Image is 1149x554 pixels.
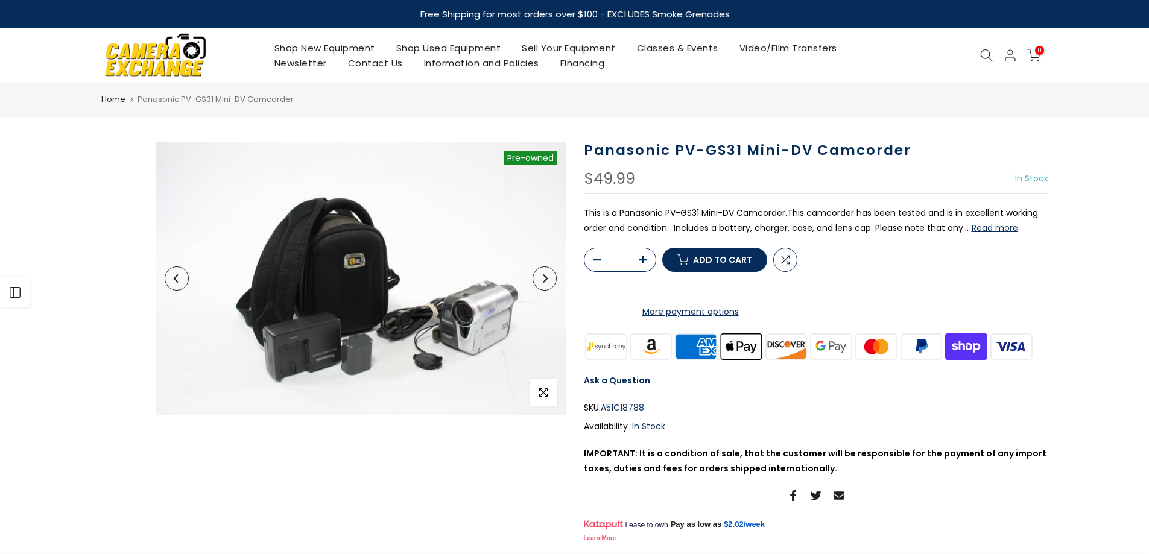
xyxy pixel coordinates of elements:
a: Learn More [584,535,616,541]
img: google pay [809,332,854,361]
a: Shop Used Equipment [385,40,511,55]
img: synchrony [584,332,629,361]
button: Read more [972,222,1018,233]
span: In Stock [1015,172,1048,184]
span: Lease to own [625,520,668,530]
span: Add to cart [693,256,752,264]
a: Video/Film Transfers [729,40,847,55]
a: Share on Facebook [788,488,799,503]
a: Ask a Question [584,374,650,386]
a: More payment options [584,304,797,319]
div: Availability : [584,419,1048,434]
a: Share on Email [834,488,844,503]
div: SKU: [584,400,1048,415]
span: Panasonic PV-GS31 Mini-DV Camcorder [138,93,294,105]
img: discover [764,332,809,361]
span: 0 [1035,46,1044,55]
img: amazon payments [628,332,674,361]
button: Add to cart [662,248,767,272]
span: In Stock [632,420,665,432]
a: Newsletter [264,55,337,71]
a: Sell Your Equipment [511,40,627,55]
img: american express [674,332,719,361]
button: Previous [165,266,189,291]
div: $49.99 [584,171,635,187]
a: $2.02/week [724,519,765,530]
a: Classes & Events [626,40,729,55]
strong: IMPORTANT: It is a condition of sale, that the customer will be responsible for the payment of an... [584,447,1046,474]
a: Home [101,93,125,105]
img: paypal [899,332,944,361]
button: Next [533,266,557,291]
a: Shop New Equipment [264,40,385,55]
a: 0 [1027,49,1040,62]
a: Share on Twitter [811,488,821,503]
img: visa [989,332,1034,361]
a: Information and Policies [413,55,549,71]
img: apple pay [718,332,764,361]
img: master [853,332,899,361]
img: shopify pay [944,332,989,361]
h1: Panasonic PV-GS31 Mini-DV Camcorder [584,142,1048,159]
a: Contact Us [337,55,413,71]
span: Pay as low as [671,519,722,530]
span: A51C18788 [601,400,644,415]
strong: Free Shipping for most orders over $100 - EXCLUDES Smoke Grenades [420,8,729,20]
p: This is a Panasonic PV-GS31 Mini-DV Camcorder.This camcorder has been tested and is in excellent ... [584,206,1048,236]
a: Financing [549,55,615,71]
